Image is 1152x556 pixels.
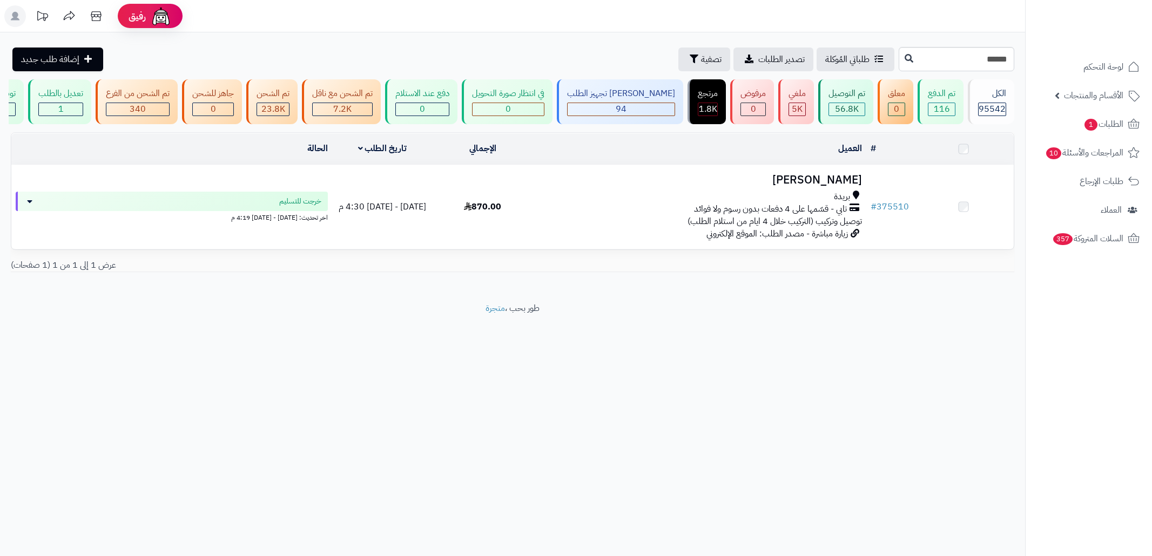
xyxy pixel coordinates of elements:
a: تعديل بالطلب 1 [26,79,93,124]
h3: [PERSON_NAME] [537,174,862,186]
div: 340 [106,103,169,116]
a: تم الدفع 116 [915,79,966,124]
div: جاهز للشحن [192,87,234,100]
div: 0 [396,103,449,116]
span: الأقسام والمنتجات [1064,88,1123,103]
a: الكل95542 [966,79,1016,124]
a: الطلبات1 [1032,111,1146,137]
a: لوحة التحكم [1032,54,1146,80]
span: 5K [792,103,803,116]
a: طلبات الإرجاع [1032,168,1146,194]
a: الحالة [307,142,328,155]
a: العملاء [1032,197,1146,223]
a: متجرة [486,302,505,315]
a: طلباتي المُوكلة [817,48,894,71]
span: إضافة طلب جديد [21,53,79,66]
span: [DATE] - [DATE] 4:30 م [339,200,426,213]
a: ملغي 5K [776,79,816,124]
span: 0 [751,103,756,116]
button: تصفية [678,48,730,71]
div: 0 [741,103,765,116]
div: 1 [39,103,83,116]
div: 23805 [257,103,289,116]
div: في انتظار صورة التحويل [472,87,544,100]
span: 340 [130,103,146,116]
a: دفع عند الاستلام 0 [383,79,460,124]
a: العميل [838,142,862,155]
span: المراجعات والأسئلة [1045,145,1123,160]
span: رفيق [129,10,146,23]
div: 56753 [829,103,865,116]
span: 0 [894,103,899,116]
div: 4985 [789,103,805,116]
span: العملاء [1101,202,1122,218]
a: #375510 [871,200,909,213]
div: [PERSON_NAME] تجهيز الطلب [567,87,675,100]
div: عرض 1 إلى 1 من 1 (1 صفحات) [3,259,513,272]
div: معلق [888,87,905,100]
a: الإجمالي [469,142,496,155]
div: دفع عند الاستلام [395,87,449,100]
span: تابي - قسّمها على 4 دفعات بدون رسوم ولا فوائد [694,203,847,215]
a: # [871,142,876,155]
a: مرفوض 0 [728,79,776,124]
span: 0 [211,103,216,116]
span: 56.8K [835,103,859,116]
a: تم الشحن 23.8K [244,79,300,124]
div: تم الدفع [928,87,955,100]
a: في انتظار صورة التحويل 0 [460,79,555,124]
span: 94 [616,103,626,116]
span: 10 [1046,147,1061,159]
a: تم الشحن مع ناقل 7.2K [300,79,383,124]
span: 116 [934,103,950,116]
a: تصدير الطلبات [733,48,813,71]
div: تم الشحن من الفرع [106,87,170,100]
a: [PERSON_NAME] تجهيز الطلب 94 [555,79,685,124]
span: 357 [1053,233,1073,245]
span: زيارة مباشرة - مصدر الطلب: الموقع الإلكتروني [706,227,848,240]
a: تاريخ الطلب [358,142,407,155]
a: تم التوصيل 56.8K [816,79,875,124]
span: 23.8K [261,103,285,116]
span: تصفية [701,53,722,66]
img: ai-face.png [150,5,172,27]
div: تم التوصيل [828,87,865,100]
span: 7.2K [333,103,352,116]
span: طلبات الإرجاع [1080,174,1123,189]
div: 94 [568,103,675,116]
span: 1.8K [699,103,717,116]
div: اخر تحديث: [DATE] - [DATE] 4:19 م [16,211,328,222]
div: تعديل بالطلب [38,87,83,100]
a: إضافة طلب جديد [12,48,103,71]
span: السلات المتروكة [1052,231,1123,246]
span: 1 [1084,119,1097,131]
a: مرتجع 1.8K [685,79,728,124]
span: 1 [58,103,64,116]
span: خرجت للتسليم [279,196,321,207]
div: الكل [978,87,1006,100]
div: 0 [193,103,233,116]
div: 7223 [313,103,372,116]
a: جاهز للشحن 0 [180,79,244,124]
img: logo-2.png [1079,29,1142,52]
div: 116 [928,103,955,116]
span: الطلبات [1083,117,1123,132]
div: 1815 [698,103,717,116]
span: بريدة [834,191,850,203]
span: تصدير الطلبات [758,53,805,66]
a: المراجعات والأسئلة10 [1032,140,1146,166]
a: معلق 0 [875,79,915,124]
div: تم الشحن [257,87,289,100]
div: مرتجع [698,87,718,100]
div: تم الشحن مع ناقل [312,87,373,100]
span: 0 [506,103,511,116]
div: ملغي [789,87,806,100]
div: 0 [473,103,544,116]
span: 0 [420,103,425,116]
a: تحديثات المنصة [29,5,56,30]
a: تم الشحن من الفرع 340 [93,79,180,124]
span: طلباتي المُوكلة [825,53,870,66]
span: # [871,200,877,213]
a: السلات المتروكة357 [1032,226,1146,252]
span: لوحة التحكم [1083,59,1123,74]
